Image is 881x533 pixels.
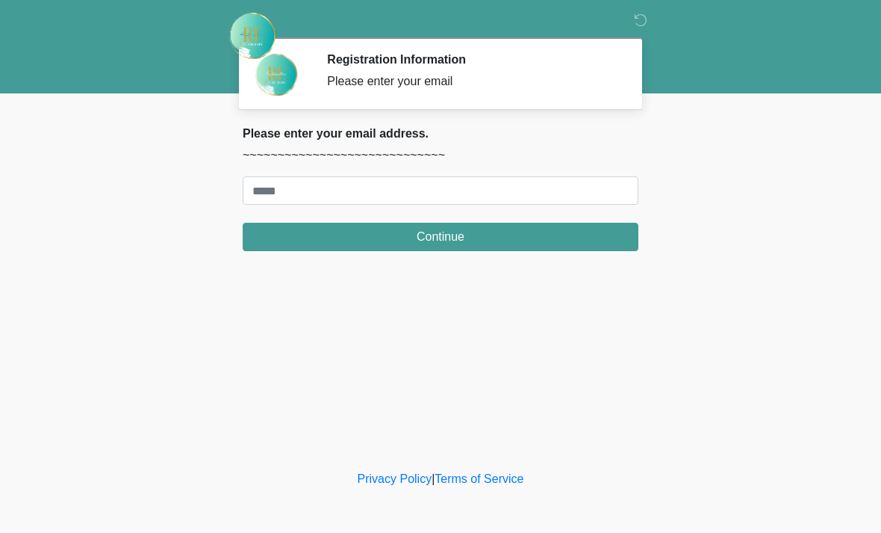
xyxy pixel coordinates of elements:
[432,472,435,485] a: |
[243,147,638,164] p: ~~~~~~~~~~~~~~~~~~~~~~~~~~~~~
[358,472,432,485] a: Privacy Policy
[254,52,299,97] img: Agent Avatar
[228,11,277,61] img: Rehydrate Aesthetics & Wellness Logo
[435,472,523,485] a: Terms of Service
[243,223,638,251] button: Continue
[327,73,616,90] div: Please enter your email
[243,126,638,141] h2: Please enter your email address.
